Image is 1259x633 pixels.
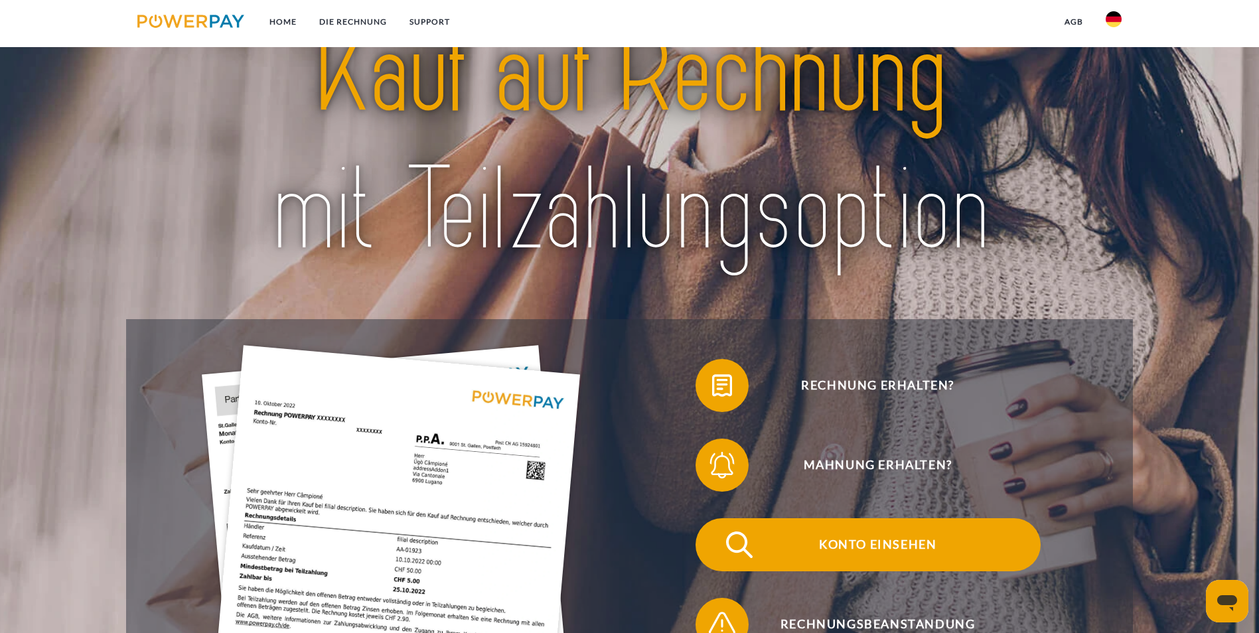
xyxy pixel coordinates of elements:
button: Mahnung erhalten? [696,439,1041,492]
a: SUPPORT [398,10,461,34]
img: qb_bill.svg [705,369,739,402]
span: Mahnung erhalten? [715,439,1040,492]
a: agb [1053,10,1094,34]
button: Konto einsehen [696,518,1041,571]
span: Rechnung erhalten? [715,359,1040,412]
img: de [1106,11,1122,27]
img: qb_bell.svg [705,449,739,482]
img: logo-powerpay.svg [137,15,244,28]
button: Rechnung erhalten? [696,359,1041,412]
a: DIE RECHNUNG [308,10,398,34]
img: qb_search.svg [723,528,756,561]
a: Home [258,10,308,34]
span: Konto einsehen [715,518,1040,571]
iframe: Schaltfläche zum Öffnen des Messaging-Fensters [1206,580,1248,622]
